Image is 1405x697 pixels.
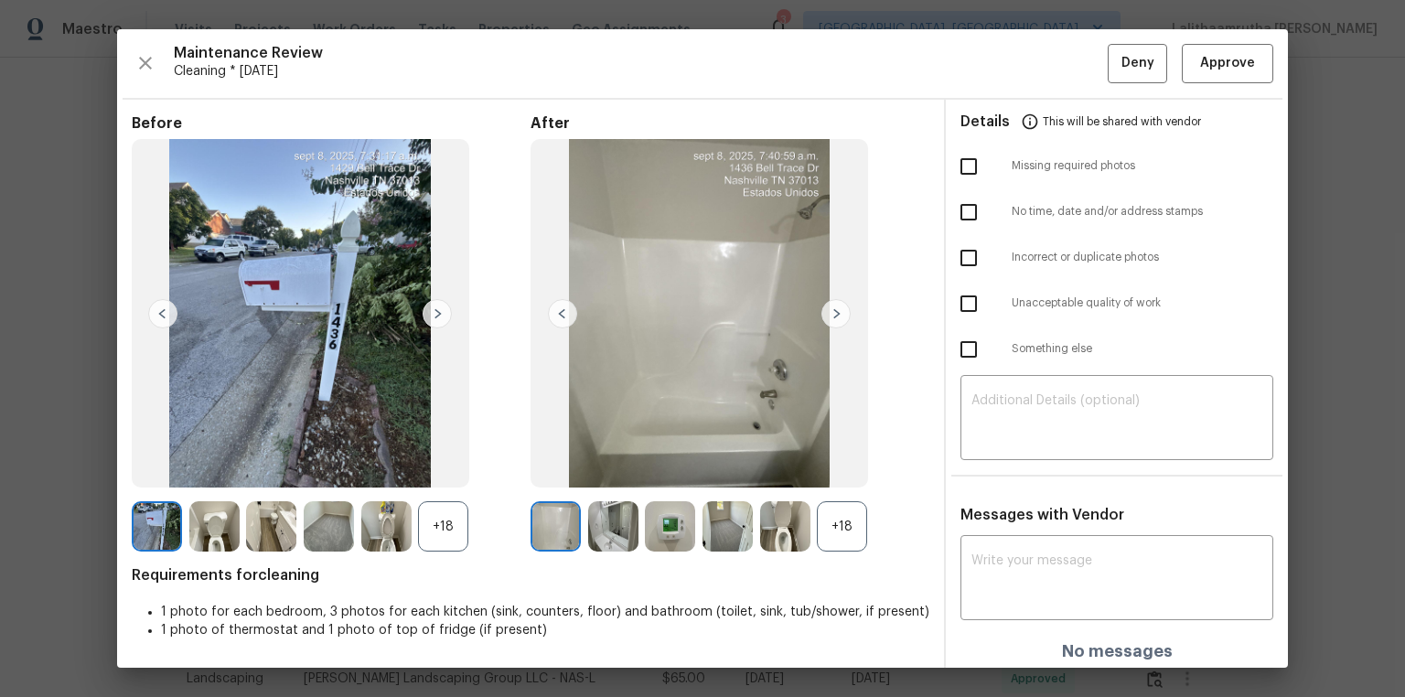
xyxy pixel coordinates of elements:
[1200,52,1255,75] span: Approve
[946,144,1288,189] div: Missing required photos
[148,299,177,328] img: left-chevron-button-url
[1043,100,1201,144] span: This will be shared with vendor
[161,603,929,621] li: 1 photo for each bedroom, 3 photos for each kitchen (sink, counters, floor) and bathroom (toilet,...
[1182,44,1273,83] button: Approve
[132,114,531,133] span: Before
[132,566,929,584] span: Requirements for cleaning
[548,299,577,328] img: left-chevron-button-url
[531,114,929,133] span: After
[161,621,929,639] li: 1 photo of thermostat and 1 photo of top of fridge (if present)
[1121,52,1154,75] span: Deny
[946,189,1288,235] div: No time, date and/or address stamps
[1012,250,1273,265] span: Incorrect or duplicate photos
[1012,158,1273,174] span: Missing required photos
[817,501,867,552] div: +18
[1012,204,1273,220] span: No time, date and/or address stamps
[174,44,1108,62] span: Maintenance Review
[821,299,851,328] img: right-chevron-button-url
[946,235,1288,281] div: Incorrect or duplicate photos
[418,501,468,552] div: +18
[1108,44,1167,83] button: Deny
[423,299,452,328] img: right-chevron-button-url
[946,327,1288,372] div: Something else
[1012,295,1273,311] span: Unacceptable quality of work
[174,62,1108,80] span: Cleaning * [DATE]
[1062,642,1173,660] h4: No messages
[960,508,1124,522] span: Messages with Vendor
[1012,341,1273,357] span: Something else
[960,100,1010,144] span: Details
[946,281,1288,327] div: Unacceptable quality of work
